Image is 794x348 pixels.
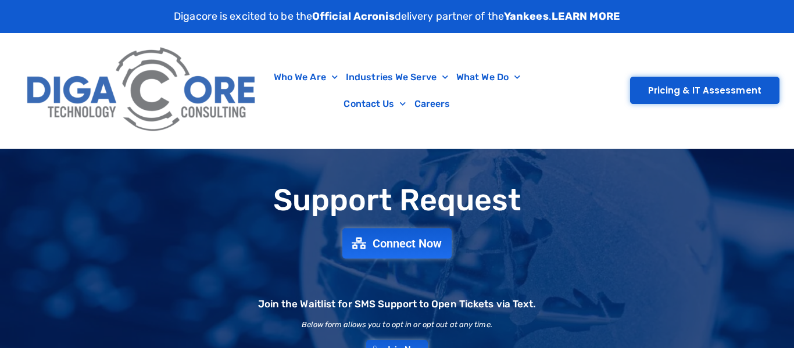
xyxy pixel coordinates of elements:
a: LEARN MORE [552,10,620,23]
a: Industries We Serve [342,64,452,91]
a: Careers [410,91,455,117]
img: Digacore Logo [20,39,264,142]
a: Pricing & IT Assessment [630,77,779,104]
a: Who We Are [270,64,342,91]
a: Connect Now [342,228,451,259]
h1: Support Request [6,184,788,217]
span: Connect Now [373,238,442,249]
h2: Join the Waitlist for SMS Support to Open Tickets via Text. [258,299,537,309]
nav: Menu [270,64,525,117]
h2: Below form allows you to opt in or opt out at any time. [302,321,492,328]
a: Contact Us [339,91,410,117]
span: Pricing & IT Assessment [648,86,761,95]
strong: Yankees [504,10,549,23]
a: What We Do [452,64,524,91]
p: Digacore is excited to be the delivery partner of the . [174,9,620,24]
strong: Official Acronis [312,10,395,23]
